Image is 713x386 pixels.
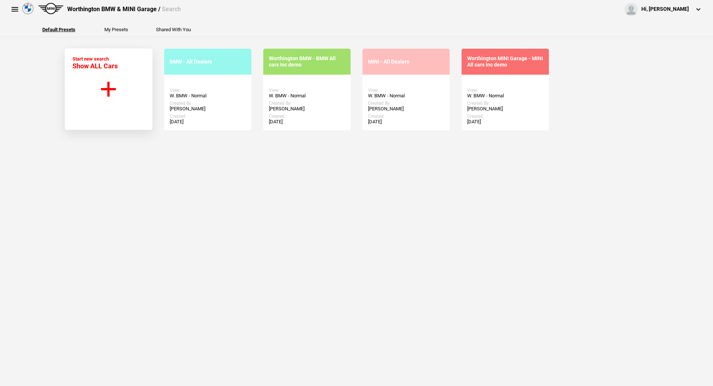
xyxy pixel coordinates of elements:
[65,48,153,130] button: Start new search Show ALL Cars
[467,106,543,112] div: [PERSON_NAME]
[269,114,345,119] div: Created:
[467,119,543,125] div: [DATE]
[467,101,543,106] div: Created By:
[467,55,543,68] div: Worthington MINI Garage - MINI All cars inc demo
[269,55,345,68] div: Worthington BMW - BMW All cars inc demo
[104,27,128,32] button: My Presets
[269,119,345,125] div: [DATE]
[22,3,33,14] img: bmw.png
[170,93,246,99] div: W. BMW - Normal
[269,93,345,99] div: W. BMW - Normal
[368,114,444,119] div: Created:
[170,106,246,112] div: [PERSON_NAME]
[156,27,191,32] button: Shared With You
[368,119,444,125] div: [DATE]
[170,114,246,119] div: Created:
[467,93,543,99] div: W. BMW - Normal
[368,93,444,99] div: W. BMW - Normal
[368,101,444,106] div: Created By:
[170,101,246,106] div: Created By:
[467,114,543,119] div: Created:
[269,101,345,106] div: Created By:
[42,27,75,32] button: Default Presets
[162,6,181,13] span: Search
[368,106,444,112] div: [PERSON_NAME]
[72,62,118,70] span: Show ALL Cars
[170,119,246,125] div: [DATE]
[67,5,181,13] div: Worthington BMW & MINI Garage /
[170,59,246,65] div: BMW - All Dealers
[368,88,444,93] div: View:
[170,88,246,93] div: View:
[368,59,444,65] div: MINI - All Dealers
[269,88,345,93] div: View:
[641,6,689,13] div: Hi, [PERSON_NAME]
[72,56,118,70] div: Start new search
[38,3,64,14] img: mini.png
[269,106,345,112] div: [PERSON_NAME]
[467,88,543,93] div: View:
